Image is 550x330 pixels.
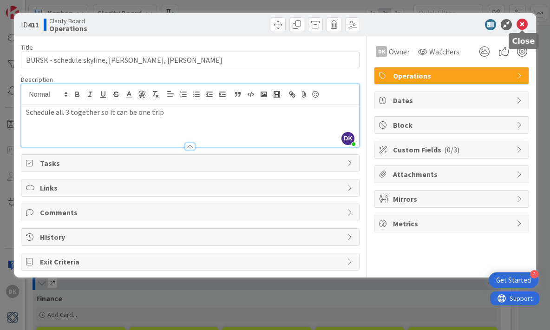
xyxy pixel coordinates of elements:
[393,218,512,229] span: Metrics
[40,207,343,218] span: Comments
[393,144,512,155] span: Custom Fields
[393,70,512,81] span: Operations
[26,107,355,118] p: Schedule all 3 together so it can be one trip
[489,272,538,288] div: Open Get Started checklist, remaining modules: 4
[512,37,535,46] h5: Close
[21,43,33,52] label: Title
[49,17,87,25] span: Clarity Board
[376,46,387,57] div: DK
[393,193,512,205] span: Mirrors
[40,256,343,267] span: Exit Criteria
[444,145,459,154] span: ( 0/3 )
[49,25,87,32] b: Operations
[496,276,531,285] div: Get Started
[40,158,343,169] span: Tasks
[21,75,53,84] span: Description
[20,1,42,13] span: Support
[389,46,410,57] span: Owner
[341,132,354,145] span: DK
[393,119,512,131] span: Block
[530,270,538,278] div: 4
[21,19,39,30] span: ID
[40,231,343,243] span: History
[40,182,343,193] span: Links
[21,52,360,68] input: type card name here...
[393,95,512,106] span: Dates
[429,46,459,57] span: Watchers
[28,20,39,29] b: 411
[393,169,512,180] span: Attachments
